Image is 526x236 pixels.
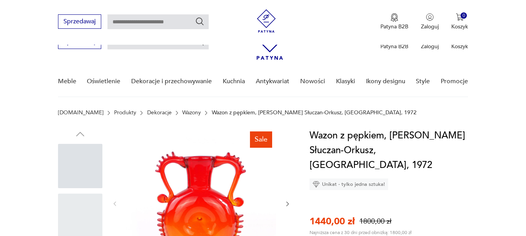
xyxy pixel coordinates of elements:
[255,9,278,33] img: Patyna - sklep z meblami i dekoracjami vintage
[250,131,272,148] div: Sale
[359,217,391,226] p: 1800,00 zł
[310,215,355,228] p: 1440,00 zł
[58,66,76,96] a: Meble
[223,66,245,96] a: Kuchnia
[426,13,434,21] img: Ikonka użytkownika
[87,66,120,96] a: Oświetlenie
[131,66,212,96] a: Dekoracje i przechowywanie
[58,14,101,29] button: Sprzedawaj
[366,66,405,96] a: Ikony designu
[391,13,398,22] img: Ikona medalu
[310,128,474,173] h1: Wazon z pępkiem, [PERSON_NAME] Słuczan-Orkusz, [GEOGRAPHIC_DATA], 1972
[451,23,468,30] p: Koszyk
[195,17,204,26] button: Szukaj
[461,12,467,19] div: 0
[310,229,412,236] p: Najniższa cena z 30 dni przed obniżką: 1800,00 zł
[421,13,439,30] button: Zaloguj
[310,178,388,190] div: Unikat - tylko jedna sztuka!
[451,43,468,50] p: Koszyk
[421,43,439,50] p: Zaloguj
[58,19,101,25] a: Sprzedawaj
[313,181,320,188] img: Ikona diamentu
[380,13,408,30] button: Patyna B2B
[58,110,104,116] a: [DOMAIN_NAME]
[336,66,355,96] a: Klasyki
[114,110,136,116] a: Produkty
[182,110,201,116] a: Wazony
[147,110,172,116] a: Dekoracje
[256,66,289,96] a: Antykwariat
[300,66,325,96] a: Nowości
[421,23,439,30] p: Zaloguj
[380,23,408,30] p: Patyna B2B
[441,66,468,96] a: Promocje
[451,13,468,30] button: 0Koszyk
[380,43,408,50] p: Patyna B2B
[212,110,417,116] p: Wazon z pępkiem, [PERSON_NAME] Słuczan-Orkusz, [GEOGRAPHIC_DATA], 1972
[416,66,430,96] a: Style
[58,40,101,45] a: Sprzedawaj
[380,13,408,30] a: Ikona medaluPatyna B2B
[456,13,464,21] img: Ikona koszyka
